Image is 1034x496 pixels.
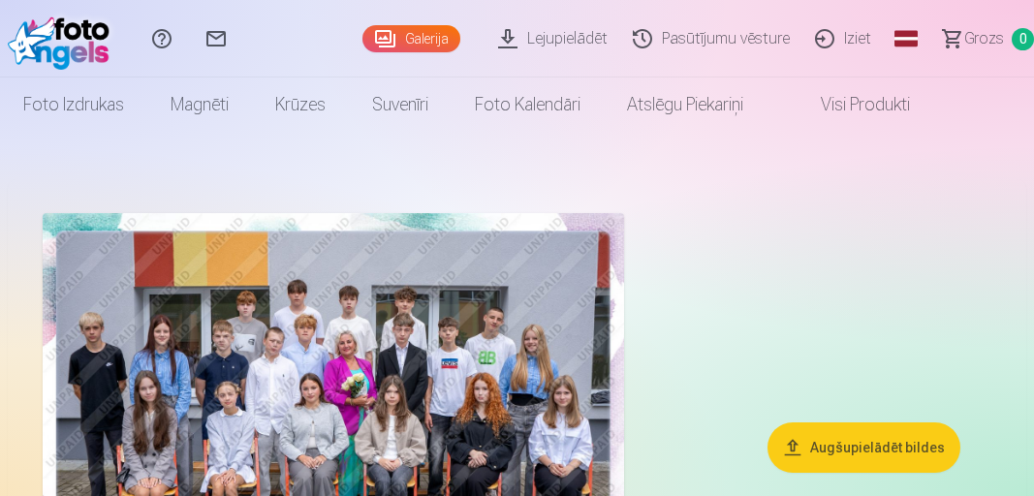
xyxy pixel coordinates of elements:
[604,77,767,132] a: Atslēgu piekariņi
[1012,28,1034,50] span: 0
[767,77,933,132] a: Visi produkti
[768,422,960,473] button: Augšupielādēt bildes
[964,27,1004,50] span: Grozs
[362,25,460,52] a: Galerija
[252,77,349,132] a: Krūzes
[452,77,604,132] a: Foto kalendāri
[8,8,119,70] img: /fa3
[147,77,252,132] a: Magnēti
[349,77,452,132] a: Suvenīri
